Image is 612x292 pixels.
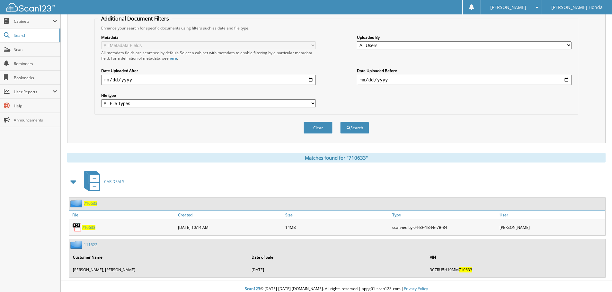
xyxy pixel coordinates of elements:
th: Customer Name [70,251,248,264]
label: Metadata [101,35,316,40]
span: Search [14,33,56,38]
div: 14MB [284,221,391,234]
a: User [498,211,605,219]
span: User Reports [14,89,53,95]
span: Announcements [14,117,57,123]
th: Date of Sale [248,251,426,264]
span: CAR DEALS [104,179,124,184]
button: Clear [304,122,333,134]
span: Bookmarks [14,75,57,80]
div: [DATE] 10:14 AM [176,221,284,234]
span: Reminders [14,61,57,66]
div: Matches found for "710633" [67,153,606,163]
div: All metadata fields are searched by default. Select a cabinet with metadata to enable filtering b... [101,50,316,61]
span: Scan [14,47,57,52]
span: 710633 [459,267,472,272]
div: scanned by 04-BF-1B-FE-7B-84 [391,221,498,234]
label: Date Uploaded Before [357,68,572,73]
div: Enhance your search for specific documents using filters such as date and file type. [98,25,575,31]
span: Scan123 [245,286,260,291]
a: Created [176,211,284,219]
iframe: Chat Widget [580,261,612,292]
img: folder2.png [70,241,84,249]
th: VIN [427,251,605,264]
a: Type [391,211,498,219]
img: folder2.png [70,199,84,207]
a: Size [284,211,391,219]
img: scan123-logo-white.svg [6,3,55,12]
td: 3CZRU5H10MM [427,264,605,275]
input: start [101,75,316,85]
img: PDF.png [72,222,82,232]
span: Cabinets [14,19,53,24]
a: Privacy Policy [404,286,428,291]
span: [PERSON_NAME] Honda [551,5,603,9]
a: CAR DEALS [80,169,124,194]
a: 710633 [84,201,97,206]
a: 710633 [82,225,95,230]
label: Date Uploaded After [101,68,316,73]
span: Help [14,103,57,109]
input: end [357,75,572,85]
a: here [169,55,177,61]
label: File type [101,93,316,98]
td: [DATE] [248,264,426,275]
button: Search [340,122,369,134]
a: File [69,211,176,219]
legend: Additional Document Filters [98,15,172,22]
a: 111622 [84,242,97,247]
span: [PERSON_NAME] [490,5,526,9]
td: [PERSON_NAME], [PERSON_NAME] [70,264,248,275]
label: Uploaded By [357,35,572,40]
div: [PERSON_NAME] [498,221,605,234]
